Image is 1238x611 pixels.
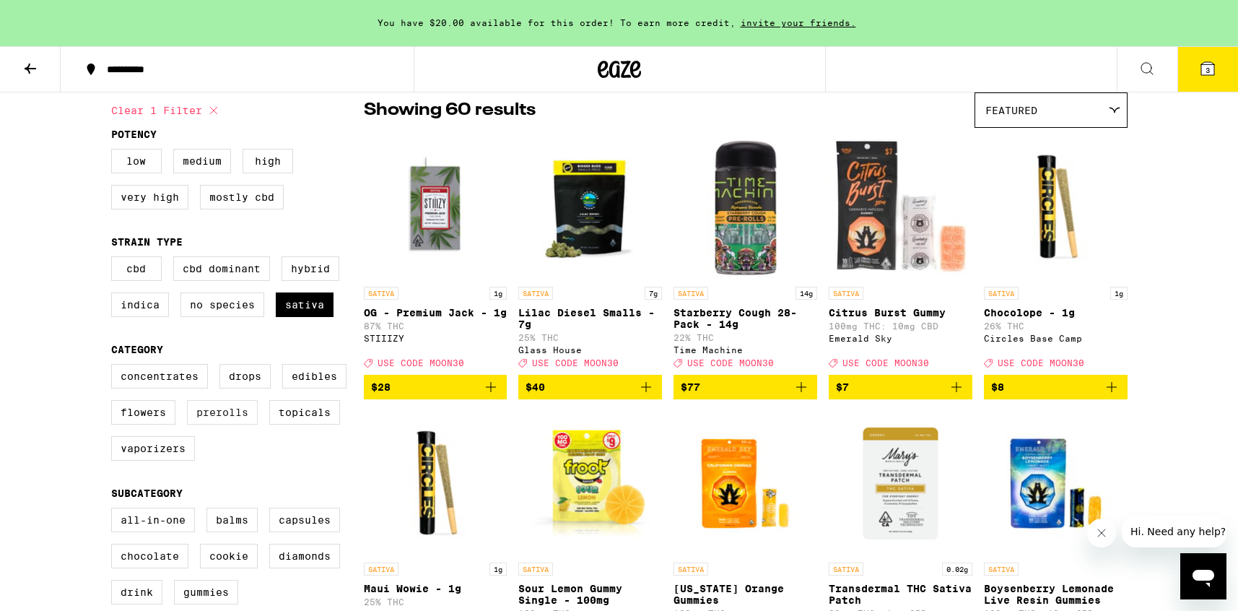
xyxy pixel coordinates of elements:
[364,307,507,318] p: OG - Premium Jack - 1g
[998,358,1084,368] span: USE CODE MOON30
[984,375,1128,399] button: Add to bag
[829,307,972,318] p: Citrus Burst Gummy
[111,149,162,173] label: Low
[829,411,972,555] img: Mary's Medicinals - Transdermal THC Sativa Patch
[674,287,708,300] p: SATIVA
[173,256,270,281] label: CBD Dominant
[674,563,708,576] p: SATIVA
[674,333,817,342] p: 22% THC
[111,185,188,209] label: Very High
[173,149,231,173] label: Medium
[371,381,391,393] span: $28
[180,292,264,317] label: No Species
[364,321,507,331] p: 87% THC
[111,292,169,317] label: Indica
[829,334,972,343] div: Emerald Sky
[111,400,175,425] label: Flowers
[364,411,507,555] img: Circles Base Camp - Maui Wowie - 1g
[674,135,817,375] a: Open page for Starberry Cough 28-Pack - 14g from Time Machine
[111,92,222,129] button: Clear 1 filter
[526,381,545,393] span: $40
[518,135,662,375] a: Open page for Lilac Diesel Smalls - 7g from Glass House
[111,256,162,281] label: CBD
[269,400,340,425] label: Topicals
[674,375,817,399] button: Add to bag
[111,544,188,568] label: Chocolate
[1122,516,1226,547] iframe: Message from company
[378,358,464,368] span: USE CODE MOON30
[364,98,536,123] p: Showing 60 results
[532,358,619,368] span: USE CODE MOON30
[111,129,157,140] legend: Potency
[836,381,849,393] span: $7
[364,375,507,399] button: Add to bag
[518,411,662,555] img: Froot - Sour Lemon Gummy Single - 100mg
[829,583,972,606] p: Transdermal THC Sativa Patch
[518,375,662,399] button: Add to bag
[984,583,1128,606] p: Boysenberry Lemonade Live Resin Gummies
[282,364,346,389] label: Edibles
[243,149,293,173] label: High
[1206,66,1210,74] span: 3
[984,135,1128,375] a: Open page for Chocolope - 1g from Circles Base Camp
[674,135,817,279] img: Time Machine - Starberry Cough 28-Pack - 14g
[111,487,183,499] legend: Subcategory
[489,563,507,576] p: 1g
[984,411,1128,555] img: Emerald Sky - Boysenberry Lemonade Live Resin Gummies
[276,292,334,317] label: Sativa
[282,256,339,281] label: Hybrid
[174,580,238,604] label: Gummies
[364,334,507,343] div: STIIIZY
[984,135,1128,279] img: Circles Base Camp - Chocolope - 1g
[984,287,1019,300] p: SATIVA
[681,381,700,393] span: $77
[829,135,972,375] a: Open page for Citrus Burst Gummy from Emerald Sky
[795,287,817,300] p: 14g
[984,307,1128,318] p: Chocolope - 1g
[111,344,163,355] legend: Category
[829,563,863,576] p: SATIVA
[829,135,972,279] img: Emerald Sky - Citrus Burst Gummy
[1177,47,1238,92] button: 3
[518,135,662,279] img: Glass House - Lilac Diesel Smalls - 7g
[111,364,208,389] label: Concentrates
[984,321,1128,331] p: 26% THC
[200,185,284,209] label: Mostly CBD
[829,287,863,300] p: SATIVA
[489,287,507,300] p: 1g
[942,563,972,576] p: 0.02g
[518,307,662,330] p: Lilac Diesel Smalls - 7g
[518,287,553,300] p: SATIVA
[985,105,1037,116] span: Featured
[1180,553,1226,599] iframe: Button to launch messaging window
[1110,287,1128,300] p: 1g
[674,345,817,355] div: Time Machine
[364,135,507,279] img: STIIIZY - OG - Premium Jack - 1g
[364,597,507,607] p: 25% THC
[111,236,183,248] legend: Strain Type
[984,334,1128,343] div: Circles Base Camp
[736,18,861,27] span: invite your friends.
[111,436,195,461] label: Vaporizers
[187,400,258,425] label: Prerolls
[200,544,258,568] label: Cookie
[378,18,736,27] span: You have $20.00 available for this order! To earn more credit,
[984,563,1019,576] p: SATIVA
[111,508,195,532] label: All-In-One
[674,583,817,606] p: [US_STATE] Orange Gummies
[364,563,398,576] p: SATIVA
[518,333,662,342] p: 25% THC
[206,508,258,532] label: Balms
[364,287,398,300] p: SATIVA
[219,364,271,389] label: Drops
[829,375,972,399] button: Add to bag
[364,135,507,375] a: Open page for OG - Premium Jack - 1g from STIIIZY
[1087,519,1116,547] iframe: Close message
[518,583,662,606] p: Sour Lemon Gummy Single - 100mg
[829,321,972,331] p: 100mg THC: 10mg CBD
[111,580,162,604] label: Drink
[674,411,817,555] img: Emerald Sky - California Orange Gummies
[269,544,340,568] label: Diamonds
[364,583,507,594] p: Maui Wowie - 1g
